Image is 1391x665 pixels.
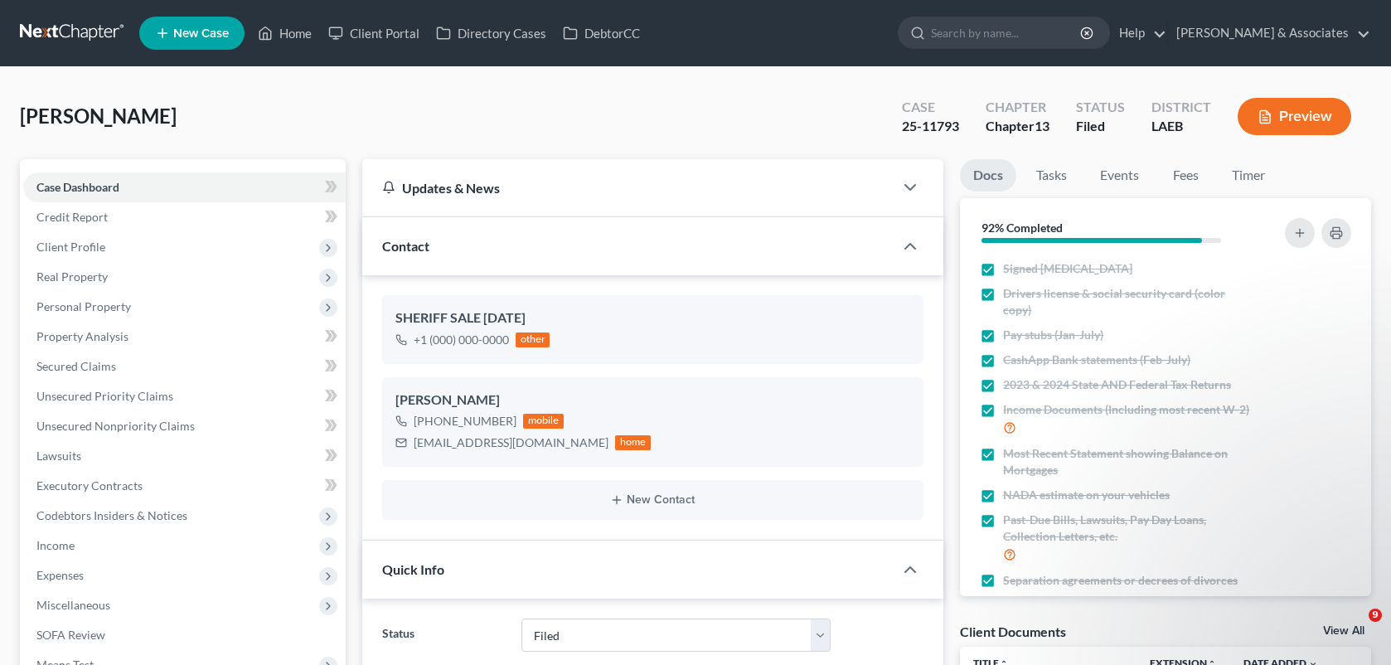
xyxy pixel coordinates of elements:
[36,329,128,343] span: Property Analysis
[36,269,108,284] span: Real Property
[23,381,346,411] a: Unsecured Priority Claims
[1323,625,1364,637] a: View All
[173,27,229,40] span: New Case
[23,352,346,381] a: Secured Claims
[1151,98,1211,117] div: District
[1003,401,1249,418] span: Income Documents (Including most recent W-2)
[395,308,911,328] div: SHERIFF SALE [DATE]
[1151,117,1211,136] div: LAEB
[1035,118,1049,133] span: 13
[1003,572,1238,589] span: Separation agreements or decrees of divorces
[395,391,911,410] div: [PERSON_NAME]
[395,493,911,507] button: New Contact
[36,568,84,582] span: Expenses
[1087,159,1152,192] a: Events
[374,619,513,652] label: Status
[382,561,444,577] span: Quick Info
[960,159,1016,192] a: Docs
[902,98,959,117] div: Case
[986,117,1049,136] div: Chapter
[1168,18,1370,48] a: [PERSON_NAME] & Associates
[931,17,1083,48] input: Search by name...
[23,411,346,441] a: Unsecured Nonpriority Claims
[902,117,959,136] div: 25-11793
[414,332,509,348] div: +1 (000) 000-0000
[986,98,1049,117] div: Chapter
[1003,512,1254,545] span: Past-Due Bills, Lawsuits, Pay Day Loans, Collection Letters, etc.
[428,18,555,48] a: Directory Cases
[1335,609,1374,648] iframe: Intercom live chat
[1003,376,1231,393] span: 2023 & 2024 State AND Federal Tax Returns
[981,221,1063,235] strong: 92% Completed
[23,471,346,501] a: Executory Contracts
[36,508,187,522] span: Codebtors Insiders & Notices
[36,538,75,552] span: Income
[1076,117,1125,136] div: Filed
[36,449,81,463] span: Lawsuits
[36,478,143,493] span: Executory Contracts
[36,598,110,612] span: Miscellaneous
[23,620,346,650] a: SOFA Review
[382,238,429,254] span: Contact
[1003,260,1132,277] span: Signed [MEDICAL_DATA]
[320,18,428,48] a: Client Portal
[1003,487,1170,503] span: NADA estimate on your vehicles
[36,240,105,254] span: Client Profile
[1003,445,1254,478] span: Most Recent Statement showing Balance on Mortgages
[414,434,608,451] div: [EMAIL_ADDRESS][DOMAIN_NAME]
[36,419,195,433] span: Unsecured Nonpriority Claims
[1003,352,1190,368] span: CashApp Bank statements (Feb-July)
[1003,327,1103,343] span: Pay stubs (Jan-July)
[382,179,875,197] div: Updates & News
[36,389,173,403] span: Unsecured Priority Claims
[615,435,652,450] div: home
[20,104,177,128] span: [PERSON_NAME]
[414,413,516,430] div: [PHONE_NUMBER]
[516,332,550,347] div: other
[36,359,116,373] span: Secured Claims
[1111,18,1166,48] a: Help
[23,202,346,232] a: Credit Report
[36,180,119,194] span: Case Dashboard
[36,210,108,224] span: Credit Report
[523,414,565,429] div: mobile
[250,18,320,48] a: Home
[960,623,1066,640] div: Client Documents
[1159,159,1212,192] a: Fees
[36,628,105,642] span: SOFA Review
[23,441,346,471] a: Lawsuits
[1238,98,1351,135] button: Preview
[1003,285,1254,318] span: Drivers license & social security card (color copy)
[1369,609,1382,622] span: 9
[1219,159,1278,192] a: Timer
[23,172,346,202] a: Case Dashboard
[1023,159,1080,192] a: Tasks
[1076,98,1125,117] div: Status
[555,18,648,48] a: DebtorCC
[23,322,346,352] a: Property Analysis
[36,299,131,313] span: Personal Property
